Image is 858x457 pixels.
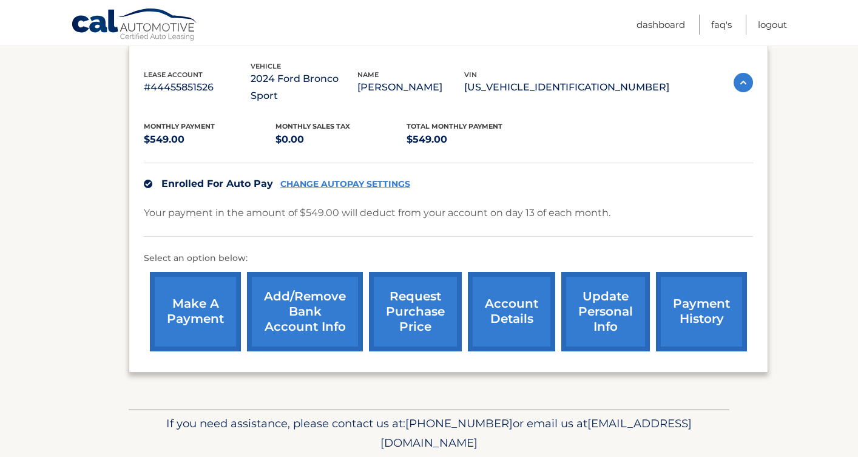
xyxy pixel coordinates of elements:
p: [US_VEHICLE_IDENTIFICATION_NUMBER] [464,79,669,96]
span: Enrolled For Auto Pay [161,178,273,189]
p: If you need assistance, please contact us at: or email us at [137,414,721,453]
p: $549.00 [407,131,538,148]
span: vehicle [251,62,281,70]
a: CHANGE AUTOPAY SETTINGS [280,179,410,189]
span: Total Monthly Payment [407,122,502,130]
p: Select an option below: [144,251,753,266]
a: Cal Automotive [71,8,198,43]
a: account details [468,272,555,351]
a: request purchase price [369,272,462,351]
span: name [357,70,379,79]
a: update personal info [561,272,650,351]
img: accordion-active.svg [734,73,753,92]
a: Dashboard [637,15,685,35]
span: Monthly sales Tax [275,122,350,130]
p: Your payment in the amount of $549.00 will deduct from your account on day 13 of each month. [144,205,610,222]
span: vin [464,70,477,79]
a: Logout [758,15,787,35]
a: FAQ's [711,15,732,35]
p: #44455851526 [144,79,251,96]
p: $0.00 [275,131,407,148]
a: Add/Remove bank account info [247,272,363,351]
span: lease account [144,70,203,79]
p: $549.00 [144,131,275,148]
span: [PHONE_NUMBER] [405,416,513,430]
span: Monthly Payment [144,122,215,130]
p: [PERSON_NAME] [357,79,464,96]
p: 2024 Ford Bronco Sport [251,70,357,104]
a: make a payment [150,272,241,351]
a: payment history [656,272,747,351]
img: check.svg [144,180,152,188]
